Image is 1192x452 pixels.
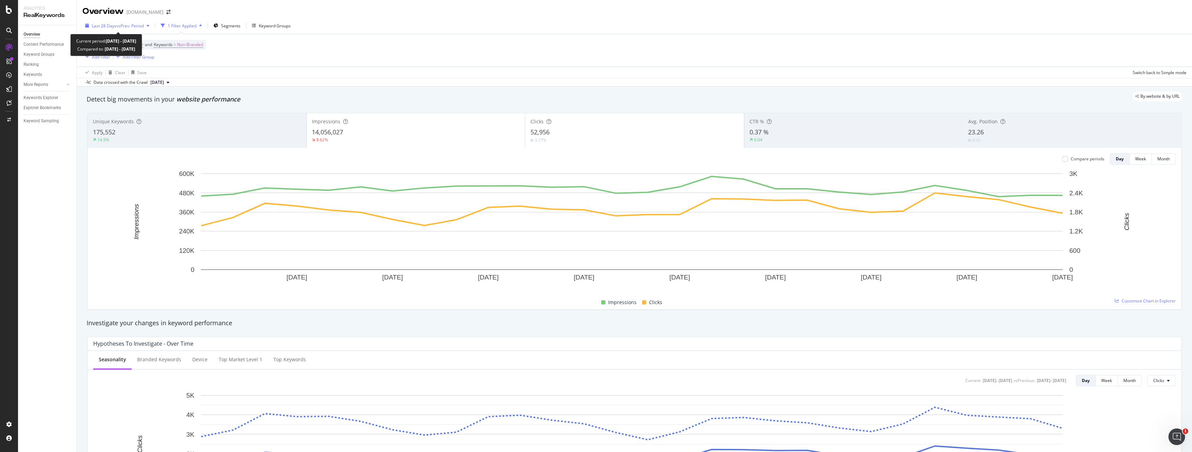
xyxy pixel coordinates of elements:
div: Day [1116,156,1124,162]
text: Impressions [133,204,140,239]
div: Branded Keywords [137,356,181,363]
button: [DATE] [148,78,172,87]
text: 600K [179,170,195,177]
div: Week [1101,378,1112,383]
div: Add Filter [92,54,110,60]
svg: A chart. [93,170,1171,290]
button: Clicks [1147,375,1176,386]
a: Overview [24,31,72,38]
text: [DATE] [861,274,882,281]
div: Data crossed with the Crawl [94,79,148,86]
text: 240K [179,228,195,235]
div: 14.5% [97,137,109,143]
div: Month [1123,378,1136,383]
text: 1.8K [1069,209,1083,216]
div: Overview [82,6,124,17]
button: Add Filter [82,53,110,61]
a: Content Performance [24,41,72,48]
div: Compare periods [1071,156,1104,162]
span: = [174,42,176,47]
span: Clicks [649,298,662,307]
text: 0 [1069,266,1073,273]
button: Save [129,67,147,78]
div: Keyword Groups [259,23,291,29]
div: Current period: [76,37,136,45]
span: 175,552 [93,128,115,136]
div: Keyword Sampling [24,117,59,125]
span: 0.37 % [750,128,769,136]
text: [DATE] [382,274,403,281]
button: Segments [211,20,243,31]
a: Keyword Sampling [24,117,72,125]
div: vs Previous : [1014,378,1035,383]
span: Last 28 Days [92,23,116,29]
b: [DATE] - [DATE] [106,38,136,44]
iframe: Intercom live chat [1168,428,1185,445]
text: [DATE] [478,274,499,281]
div: Content Performance [24,41,64,48]
button: Day [1110,153,1130,165]
text: 600 [1069,247,1080,254]
button: Keyword Groups [249,20,293,31]
span: Keywords [154,42,173,47]
text: [DATE] [765,274,786,281]
div: Switch back to Simple mode [1133,70,1186,76]
div: Apply [92,70,103,76]
span: 23.26 [968,128,984,136]
div: arrow-right-arrow-left [166,10,170,15]
div: Clear [115,70,125,76]
a: Keywords Explorer [24,94,72,101]
text: [DATE] [956,274,977,281]
text: 5K [186,392,195,399]
div: 0.04 [754,137,762,143]
text: 2.4K [1069,189,1083,197]
span: 1 [1183,428,1188,434]
span: 52,956 [531,128,550,136]
div: Explorer Bookmarks [24,104,61,112]
button: Week [1130,153,1152,165]
div: [DATE] - [DATE] [1037,378,1066,383]
div: 8.62% [316,137,328,143]
span: Clicks [1153,378,1164,383]
text: Clicks [1123,213,1130,230]
button: Clear [106,67,125,78]
div: 1 Filter Applied [168,23,196,29]
div: Add Filter Group [123,54,154,60]
span: 14,056,027 [312,128,343,136]
div: RealKeywords [24,11,71,19]
div: Seasonality [99,356,126,363]
span: By website & by URL [1140,94,1180,98]
div: Top market Level 1 [219,356,262,363]
img: Equal [968,139,971,141]
div: Month [1157,156,1170,162]
button: Switch back to Simple mode [1130,67,1186,78]
span: Unique Keywords [93,118,134,125]
div: Ranking [24,61,39,68]
button: Week [1096,375,1118,386]
a: Customize Chart in Explorer [1115,298,1176,304]
text: [DATE] [669,274,690,281]
div: More Reports [24,81,48,88]
div: Keywords [24,71,42,78]
span: 2025 Sep. 10th [150,79,164,86]
text: [DATE] [287,274,307,281]
a: Ranking [24,61,72,68]
div: Device [192,356,208,363]
div: Week [1135,156,1146,162]
div: Current: [965,378,981,383]
a: Keyword Groups [24,51,72,58]
div: Keywords Explorer [24,94,58,101]
div: Investigate your changes in keyword performance [87,319,1182,328]
img: Equal [531,139,533,141]
span: Impressions [608,298,637,307]
text: 0 [191,266,194,273]
div: Overview [24,31,40,38]
text: [DATE] [573,274,594,281]
span: and [145,42,152,47]
span: Non-Branded [177,40,203,50]
a: More Reports [24,81,65,88]
text: [DATE] [1052,274,1073,281]
button: Apply [82,67,103,78]
text: 1.2K [1069,228,1083,235]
